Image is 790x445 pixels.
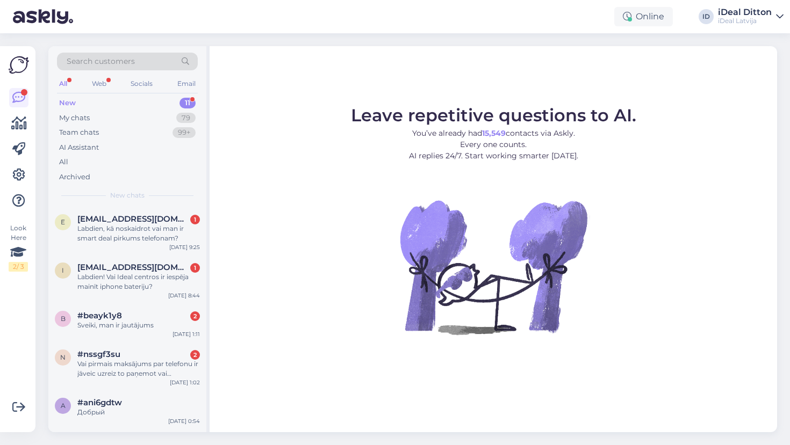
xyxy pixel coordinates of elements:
div: Web [90,77,109,91]
div: 79 [176,113,196,123]
div: [DATE] 8:44 [168,291,200,300]
span: ilonasilkalne@gmail.com [77,262,189,272]
span: Leave repetitive questions to AI. [351,105,636,126]
div: Team chats [59,127,99,138]
div: Добрый [77,407,200,417]
div: Labdien, kā noskaidrot vai man ir smart deal pirkums telefonam? [77,224,200,243]
span: a [61,402,66,410]
span: #nssgf3su [77,349,120,359]
div: 11 [179,98,196,108]
span: everitakarlsone@gmail.com [77,214,189,224]
div: Labdien! Vai Ideal centros ir iespēja mainīt iphone bateriju? [77,272,200,291]
span: New chats [110,191,145,200]
span: i [62,266,64,274]
span: Search customers [67,56,135,67]
div: ID [699,9,714,24]
div: Sveiki, man ir jautājums [77,320,200,330]
div: My chats [59,113,90,123]
div: Vai pirmais maksājums par telefonu ir jāveic uzreiz to paņemot vai nākamajā mēnesī? [77,359,200,378]
div: [DATE] 1:11 [173,330,200,338]
div: [DATE] 0:54 [168,417,200,425]
p: You’ve already had contacts via Askly. Every one counts. AI replies 24/7. Start working smarter [... [351,128,636,162]
div: [DATE] 9:25 [169,243,200,251]
div: All [59,157,68,167]
div: 2 / 3 [9,262,28,272]
div: Online [614,7,673,26]
div: AI Assistant [59,142,99,153]
span: #beayk1y8 [77,311,122,320]
div: 2 [190,350,200,360]
span: #ani6gdtw [77,398,122,407]
div: 2 [190,311,200,321]
span: n [60,353,66,361]
div: 99+ [173,127,196,138]
div: Archived [59,172,90,183]
div: All [57,77,69,91]
img: No Chat active [397,170,590,363]
span: b [61,315,66,323]
b: 15,549 [482,128,506,138]
div: Email [175,77,198,91]
div: iDeal Ditton [718,8,772,17]
div: 1 [190,215,200,224]
div: Look Here [9,223,28,272]
div: [DATE] 1:02 [170,378,200,386]
a: iDeal DittoniDeal Latvija [718,8,784,25]
div: iDeal Latvija [718,17,772,25]
div: 1 [190,263,200,273]
div: Socials [128,77,155,91]
img: Askly Logo [9,55,29,75]
span: e [61,218,65,226]
div: New [59,98,76,108]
